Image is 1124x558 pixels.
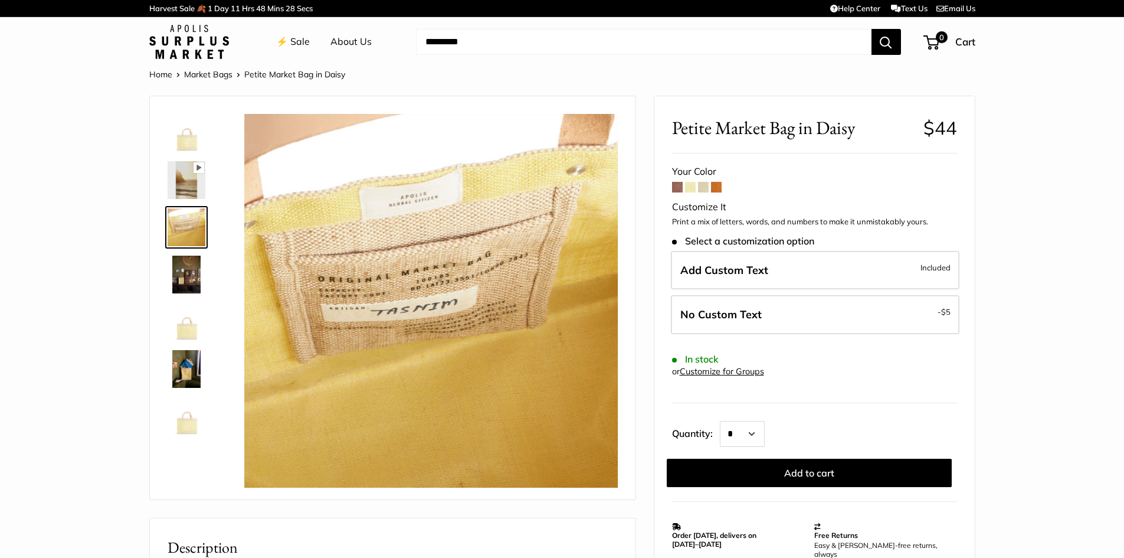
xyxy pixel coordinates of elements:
[672,364,764,380] div: or
[672,216,957,228] p: Print a mix of letters, words, and numbers to make it unmistakably yours.
[814,531,858,540] strong: Free Returns
[267,4,284,13] span: Mins
[416,29,871,55] input: Search...
[184,69,232,80] a: Market Bags
[667,459,952,487] button: Add to cart
[168,397,205,435] img: Petite Market Bag in Daisy
[672,163,957,181] div: Your Color
[297,4,313,13] span: Secs
[286,4,295,13] span: 28
[935,31,947,43] span: 0
[168,114,205,152] img: Petite Market Bag in Daisy
[276,33,310,51] a: ⚡️ Sale
[955,35,975,48] span: Cart
[165,348,208,390] a: Petite Market Bag in Daisy
[920,260,951,275] span: Included
[165,112,208,154] a: Petite Market Bag in Daisy
[231,4,240,13] span: 11
[672,236,814,247] span: Select a customization option
[330,33,372,51] a: About Us
[925,32,975,51] a: 0 Cart
[149,67,345,82] nav: Breadcrumb
[168,350,205,388] img: Petite Market Bag in Daisy
[242,4,254,13] span: Hrs
[671,295,959,334] label: Leave Blank
[936,4,975,13] a: Email Us
[165,253,208,296] a: Petite Market Bag in Daisy
[672,531,756,549] strong: Order [DATE], delivers on [DATE]–[DATE]
[165,301,208,343] a: Petite Market Bag in Daisy
[923,116,957,139] span: $44
[149,25,229,59] img: Apolis: Surplus Market
[165,206,208,249] a: Petite Market Bag in Daisy
[244,69,345,80] span: Petite Market Bag in Daisy
[168,208,205,246] img: Petite Market Bag in Daisy
[680,263,768,277] span: Add Custom Text
[938,305,951,319] span: -
[214,4,229,13] span: Day
[672,117,915,139] span: Petite Market Bag in Daisy
[208,4,212,13] span: 1
[244,114,618,488] img: Petite Market Bag in Daisy
[672,198,957,216] div: Customize It
[168,303,205,341] img: Petite Market Bag in Daisy
[168,161,205,199] img: Petite Market Bag in Daisy
[941,307,951,316] span: $5
[256,4,266,13] span: 48
[671,251,959,290] label: Add Custom Text
[830,4,880,13] a: Help Center
[165,395,208,438] a: Petite Market Bag in Daisy
[672,354,719,365] span: In stock
[871,29,901,55] button: Search
[680,366,764,377] a: Customize for Groups
[149,69,172,80] a: Home
[891,4,927,13] a: Text Us
[672,417,720,447] label: Quantity:
[680,308,762,321] span: No Custom Text
[168,256,205,293] img: Petite Market Bag in Daisy
[165,159,208,201] a: Petite Market Bag in Daisy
